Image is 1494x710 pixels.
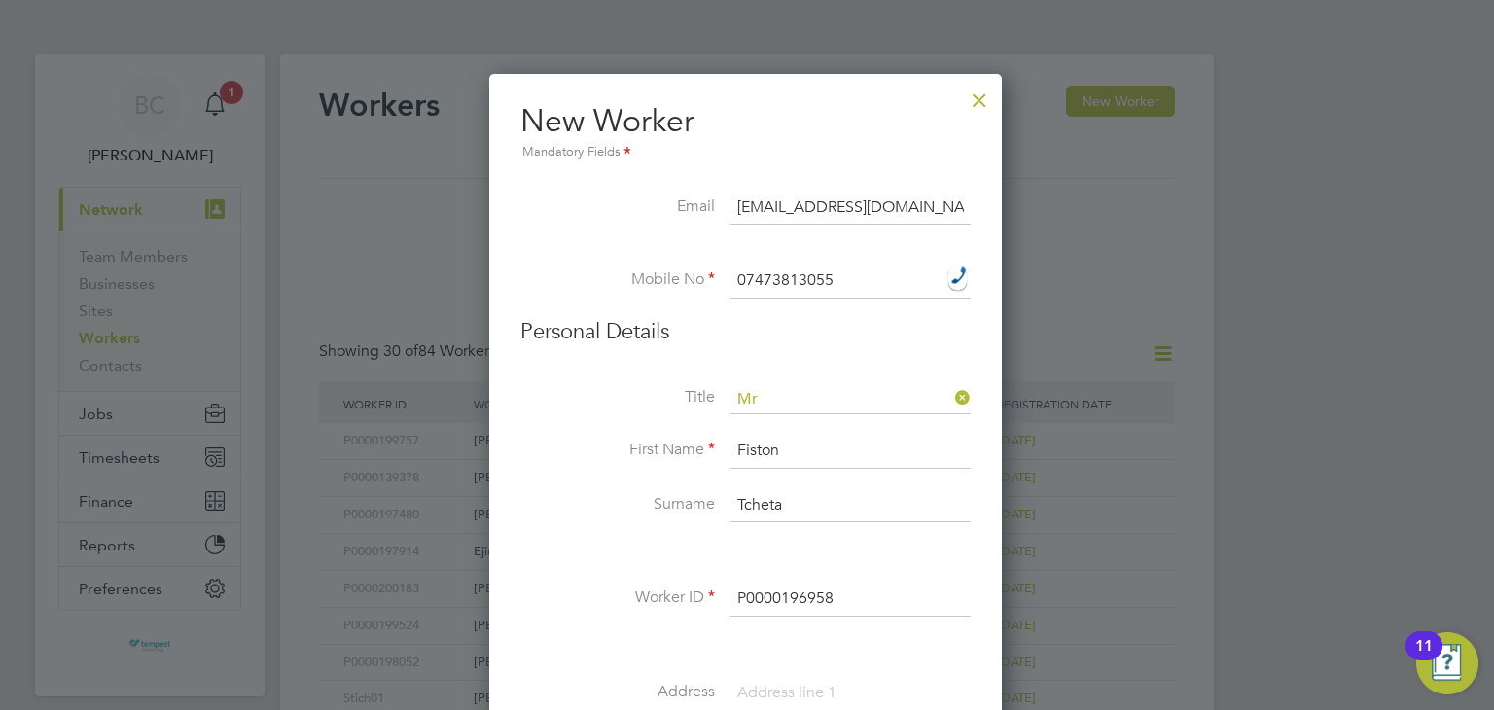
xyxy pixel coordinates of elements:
[948,266,967,290] div: Call: 07473813055
[520,318,971,346] h3: Personal Details
[1416,632,1478,694] button: Open Resource Center, 11 new notifications
[520,269,715,290] label: Mobile No
[1415,646,1433,671] div: 11
[520,387,715,408] label: Title
[520,682,715,702] label: Address
[520,587,715,608] label: Worker ID
[520,101,971,163] h2: New Worker
[520,440,715,460] label: First Name
[520,142,971,163] div: Mandatory Fields
[520,494,715,515] label: Surname
[951,266,967,284] img: hfpfyWBK5wQHBAGPgDf9c6qAYOxxMAAAAASUVORK5CYII=
[520,196,715,217] label: Email
[730,385,971,414] input: Select one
